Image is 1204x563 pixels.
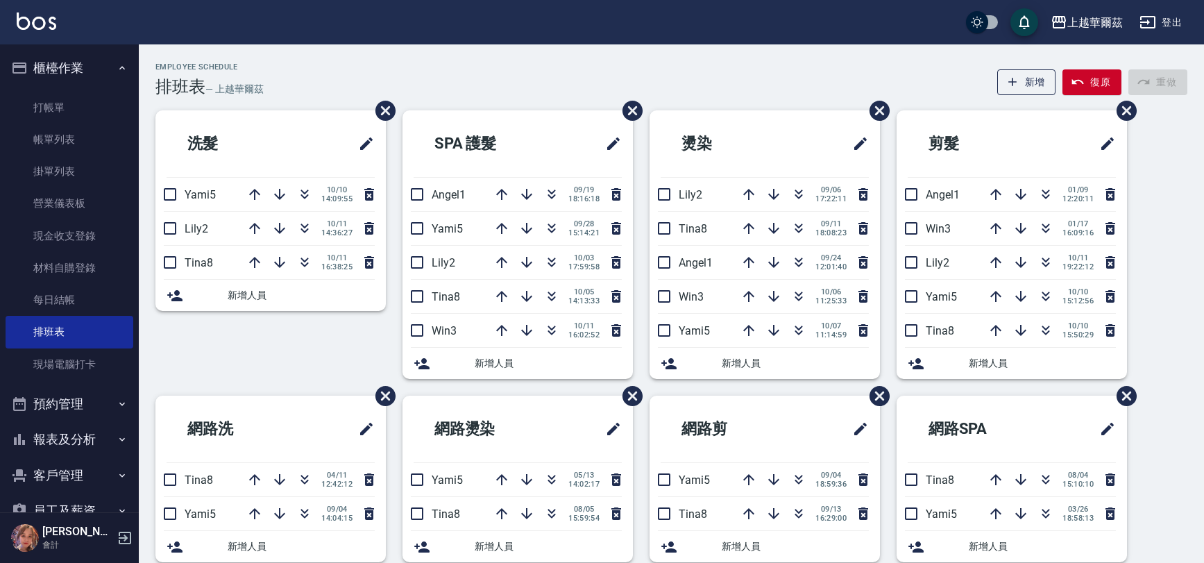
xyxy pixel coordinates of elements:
[432,473,463,487] span: Yami5
[1062,69,1121,95] button: 復原
[568,228,600,237] span: 15:14:21
[722,539,869,554] span: 新增人員
[155,280,386,311] div: 新增人員
[597,127,622,160] span: 修改班表的標題
[6,348,133,380] a: 現場電腦打卡
[612,376,645,417] span: 刪除班表
[815,262,847,271] span: 12:01:40
[815,330,847,339] span: 11:14:59
[432,324,457,337] span: Win3
[815,505,847,514] span: 09/13
[167,119,294,169] h2: 洗髮
[185,188,216,201] span: Yami5
[926,473,954,487] span: Tina8
[1062,480,1094,489] span: 15:10:10
[568,194,600,203] span: 18:16:18
[897,348,1127,379] div: 新增人員
[1010,8,1038,36] button: save
[568,219,600,228] span: 09/28
[1067,14,1123,31] div: 上越華爾茲
[6,421,133,457] button: 報表及分析
[568,296,600,305] span: 14:13:33
[1062,321,1094,330] span: 10/10
[414,119,557,169] h2: SPA 護髮
[926,256,949,269] span: Lily2
[6,92,133,124] a: 打帳單
[205,82,264,96] h6: — 上越華爾茲
[568,262,600,271] span: 17:59:58
[679,256,713,269] span: Angel1
[6,493,133,529] button: 員工及薪資
[155,62,263,72] h2: Employee Schedule
[432,256,455,269] span: Lily2
[612,90,645,131] span: 刪除班表
[228,539,375,554] span: 新增人員
[475,356,622,371] span: 新增人員
[815,287,847,296] span: 10/06
[568,471,600,480] span: 05/13
[1062,185,1094,194] span: 01/09
[844,127,869,160] span: 修改班表的標題
[402,531,633,562] div: 新增人員
[1091,127,1116,160] span: 修改班表的標題
[815,514,847,523] span: 16:29:00
[321,471,353,480] span: 04/11
[1062,505,1094,514] span: 03/26
[815,480,847,489] span: 18:59:36
[859,376,892,417] span: 刪除班表
[815,219,847,228] span: 09/11
[1062,253,1094,262] span: 10/11
[926,324,954,337] span: Tina8
[568,480,600,489] span: 14:02:17
[815,253,847,262] span: 09/24
[1106,376,1139,417] span: 刪除班表
[1062,228,1094,237] span: 16:09:16
[859,90,892,131] span: 刪除班表
[815,471,847,480] span: 09/04
[350,127,375,160] span: 修改班表的標題
[432,222,463,235] span: Yami5
[321,194,353,203] span: 14:09:55
[6,252,133,284] a: 材料自購登錄
[321,514,353,523] span: 14:04:15
[414,404,557,454] h2: 網路燙染
[815,321,847,330] span: 10/07
[42,525,113,539] h5: [PERSON_NAME]
[321,219,353,228] span: 10/11
[475,539,622,554] span: 新增人員
[926,222,951,235] span: Win3
[815,194,847,203] span: 17:22:11
[679,507,707,521] span: Tina8
[185,473,213,487] span: Tina8
[42,539,113,551] p: 會計
[6,187,133,219] a: 營業儀表板
[679,290,704,303] span: Win3
[185,507,216,521] span: Yami5
[6,124,133,156] a: 帳單列表
[6,50,133,86] button: 櫃檯作業
[969,539,1116,554] span: 新增人員
[365,90,398,131] span: 刪除班表
[321,253,353,262] span: 10/11
[1091,412,1116,446] span: 修改班表的標題
[6,316,133,348] a: 排班表
[402,348,633,379] div: 新增人員
[815,185,847,194] span: 09/06
[17,12,56,30] img: Logo
[897,531,1127,562] div: 新增人員
[650,531,880,562] div: 新增人員
[679,324,710,337] span: Yami5
[997,69,1056,95] button: 新增
[568,321,600,330] span: 10/11
[432,290,460,303] span: Tina8
[155,531,386,562] div: 新增人員
[6,220,133,252] a: 現金收支登錄
[661,119,788,169] h2: 燙染
[6,284,133,316] a: 每日結帳
[722,356,869,371] span: 新增人員
[432,188,466,201] span: Angel1
[679,188,702,201] span: Lily2
[6,386,133,422] button: 預約管理
[1062,514,1094,523] span: 18:58:13
[321,262,353,271] span: 16:38:25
